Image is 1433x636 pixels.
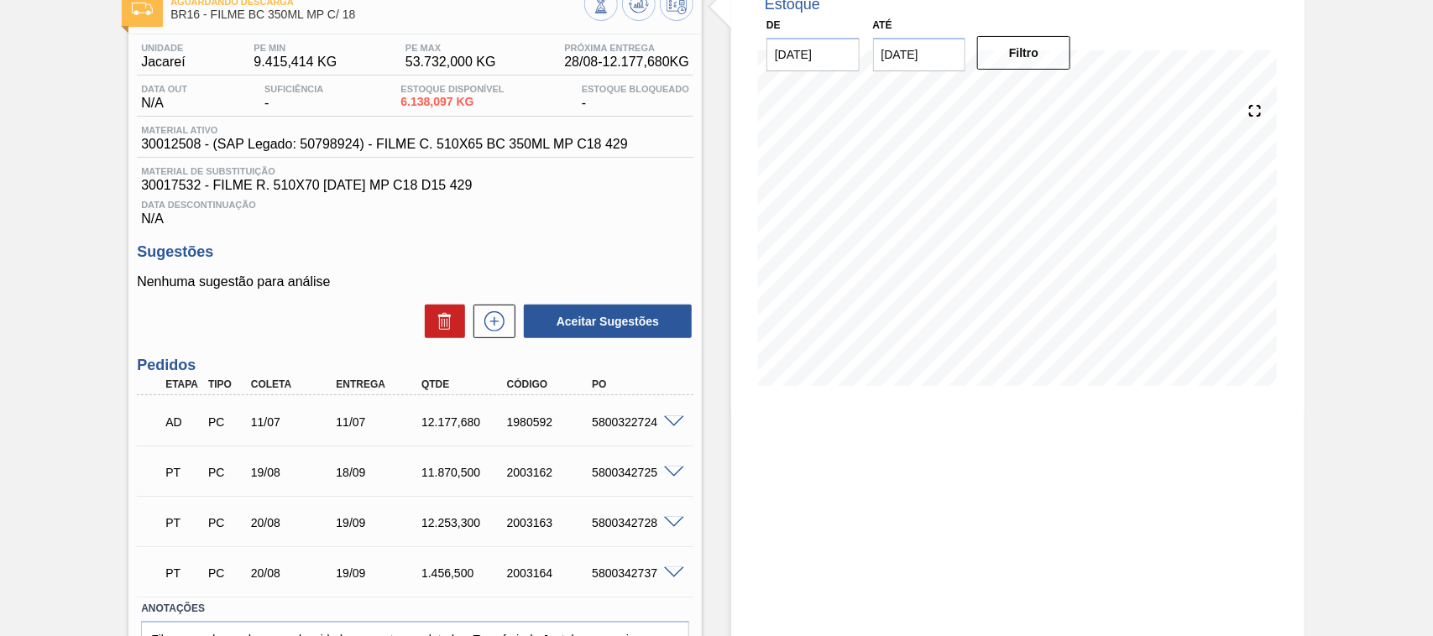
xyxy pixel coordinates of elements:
div: 1.456,500 [417,566,512,580]
div: 11.870,500 [417,466,512,479]
div: 5800342737 [588,566,683,580]
div: Pedido de Compra [204,466,248,479]
p: PT [165,466,201,479]
div: 11/07/2025 [247,415,342,429]
p: Nenhuma sugestão para análise [137,274,693,289]
span: Unidade [141,43,185,53]
span: Suficiência [264,84,323,94]
div: - [578,84,693,111]
div: 12.253,300 [417,516,512,529]
span: Jacareí [141,55,185,70]
div: - [260,84,327,111]
span: 53.732,000 KG [405,55,496,70]
div: 18/09/2025 [332,466,426,479]
div: 2003162 [503,466,598,479]
div: 1980592 [503,415,598,429]
span: Data out [141,84,187,94]
div: 2003164 [503,566,598,580]
div: 19/09/2025 [332,566,426,580]
div: 19/09/2025 [332,516,426,529]
button: Filtro [977,36,1070,70]
div: Qtde [417,378,512,390]
div: 5800342725 [588,466,683,479]
div: 2003163 [503,516,598,529]
div: 11/07/2025 [332,415,426,429]
span: 6.138,097 KG [400,96,504,108]
div: N/A [137,193,693,227]
span: 9.415,414 KG [254,55,337,70]
div: Código [503,378,598,390]
div: Coleta [247,378,342,390]
span: BR16 - FILME BC 350ML MP C/ 18 [170,8,584,21]
div: Pedido de Compra [204,566,248,580]
span: 30012508 - (SAP Legado: 50798924) - FILME C. 510X65 BC 350ML MP C18 429 [141,137,628,152]
div: N/A [137,84,191,111]
div: PO [588,378,683,390]
span: PE MAX [405,43,496,53]
div: Tipo [204,378,248,390]
p: PT [165,516,201,529]
div: 5800322724 [588,415,683,429]
div: Pedido de Compra [204,516,248,529]
input: dd/mm/yyyy [766,38,860,71]
h3: Sugestões [137,243,693,261]
span: Material de Substituição [141,166,689,176]
span: Material ativo [141,125,628,135]
span: Estoque Bloqueado [582,84,689,94]
div: 20/08/2025 [247,516,342,529]
div: Entrega [332,378,426,390]
div: Aguardando Descarga [161,404,205,441]
div: Aceitar Sugestões [515,303,693,340]
div: Pedido em Trânsito [161,504,205,541]
img: Ícone [132,3,153,15]
div: Nova sugestão [465,305,515,338]
span: Próxima Entrega [564,43,689,53]
div: Pedido em Trânsito [161,454,205,491]
span: 30017532 - FILME R. 510X70 [DATE] MP C18 D15 429 [141,178,689,193]
div: 19/08/2025 [247,466,342,479]
div: 12.177,680 [417,415,512,429]
div: 5800342728 [588,516,683,529]
input: dd/mm/yyyy [873,38,966,71]
p: AD [165,415,201,429]
label: Até [873,19,892,31]
span: Estoque Disponível [400,84,504,94]
span: 28/08 - 12.177,680 KG [564,55,689,70]
label: De [766,19,781,31]
h3: Pedidos [137,357,693,374]
span: PE MIN [254,43,337,53]
div: Pedido de Compra [204,415,248,429]
div: Etapa [161,378,205,390]
div: 20/08/2025 [247,566,342,580]
p: PT [165,566,201,580]
button: Aceitar Sugestões [524,305,692,338]
span: Data Descontinuação [141,200,689,210]
div: Pedido em Trânsito [161,555,205,592]
div: Excluir Sugestões [416,305,465,338]
label: Anotações [141,597,689,621]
